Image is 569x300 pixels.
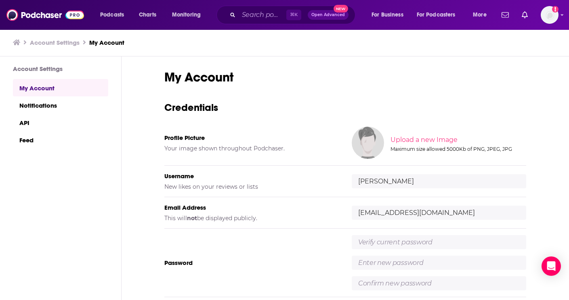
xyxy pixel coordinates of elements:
[391,146,525,152] div: Maximum size allowed 5000Kb of PNG, JPEG, JPG
[89,39,124,46] a: My Account
[366,8,414,21] button: open menu
[352,235,526,249] input: Verify current password
[467,8,497,21] button: open menu
[417,9,456,21] span: For Podcasters
[541,6,559,24] span: Logged in as vickers
[172,9,201,21] span: Monitoring
[164,145,339,152] h5: Your image shown throughout Podchaser.
[542,256,561,276] div: Open Intercom Messenger
[372,9,403,21] span: For Business
[30,39,80,46] a: Account Settings
[308,10,349,20] button: Open AdvancedNew
[224,6,363,24] div: Search podcasts, credits, & more...
[164,101,526,114] h3: Credentials
[352,174,526,188] input: username
[352,206,526,220] input: email
[164,183,339,190] h5: New likes on your reviews or lists
[100,9,124,21] span: Podcasts
[6,7,84,23] img: Podchaser - Follow, Share and Rate Podcasts
[166,8,211,21] button: open menu
[164,259,339,267] h5: Password
[164,204,339,211] h5: Email Address
[187,215,197,222] b: not
[311,13,345,17] span: Open Advanced
[541,6,559,24] button: Show profile menu
[13,96,108,114] a: Notifications
[164,134,339,142] h5: Profile Picture
[334,5,348,12] span: New
[352,127,384,159] img: Your profile image
[498,8,512,22] a: Show notifications dropdown
[13,65,108,73] h3: Account Settings
[164,172,339,180] h5: Username
[552,6,559,12] svg: Add a profile image
[164,69,526,85] h1: My Account
[13,114,108,131] a: API
[13,131,108,148] a: Feed
[473,9,487,21] span: More
[286,10,301,20] span: ⌘ K
[94,8,134,21] button: open menu
[352,256,526,270] input: Enter new password
[164,215,339,222] h5: This will be displayed publicly.
[239,8,286,21] input: Search podcasts, credits, & more...
[519,8,531,22] a: Show notifications dropdown
[412,8,467,21] button: open menu
[13,79,108,96] a: My Account
[139,9,156,21] span: Charts
[134,8,161,21] a: Charts
[352,276,526,290] input: Confirm new password
[541,6,559,24] img: User Profile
